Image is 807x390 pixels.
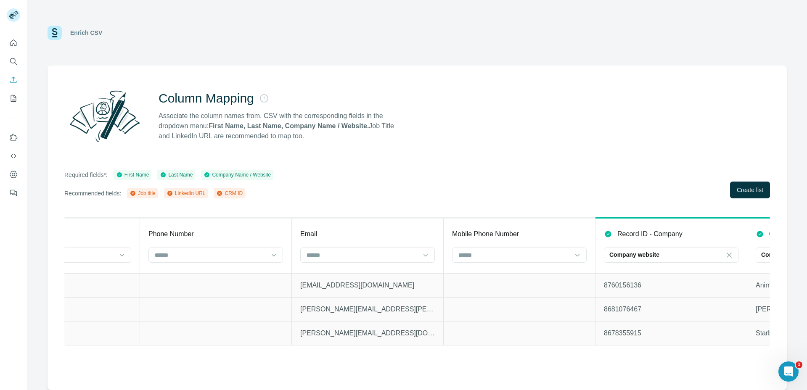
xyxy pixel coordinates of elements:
[64,189,121,198] p: Recommended fields:
[204,171,271,179] div: Company Name / Website
[778,361,799,382] iframe: Intercom live chat
[7,185,20,200] button: Feedback
[7,167,20,182] button: Dashboard
[64,86,145,146] img: Surfe Illustration - Column Mapping
[300,328,435,338] p: [PERSON_NAME][EMAIL_ADDRESS][DOMAIN_NAME]
[159,91,254,106] h2: Column Mapping
[604,280,738,290] p: 8760156136
[148,229,194,239] p: Phone Number
[761,250,806,259] p: Company Name
[300,304,435,314] p: [PERSON_NAME][EMAIL_ADDRESS][PERSON_NAME][PERSON_NAME][DOMAIN_NAME]
[70,29,102,37] div: Enrich CSV
[64,171,108,179] p: Required fields*:
[7,91,20,106] button: My lists
[7,130,20,145] button: Use Surfe on LinkedIn
[160,171,193,179] div: Last Name
[167,190,206,197] div: LinkedIn URL
[617,229,683,239] p: Record ID - Company
[300,280,435,290] p: [EMAIL_ADDRESS][DOMAIN_NAME]
[216,190,243,197] div: CRM ID
[730,182,770,198] button: Create list
[7,148,20,163] button: Use Surfe API
[609,250,659,259] p: Company website
[209,122,369,129] strong: First Name, Last Name, Company Name / Website.
[7,54,20,69] button: Search
[604,304,738,314] p: 8681076467
[7,35,20,50] button: Quick start
[48,26,62,40] img: Surfe Logo
[604,328,738,338] p: 8678355915
[159,111,402,141] p: Associate the column names from. CSV with the corresponding fields in the dropdown menu: Job Titl...
[452,229,519,239] p: Mobile Phone Number
[116,171,149,179] div: First Name
[130,190,155,197] div: Job title
[796,361,802,368] span: 1
[300,229,317,239] p: Email
[737,186,763,194] span: Create list
[7,72,20,87] button: Enrich CSV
